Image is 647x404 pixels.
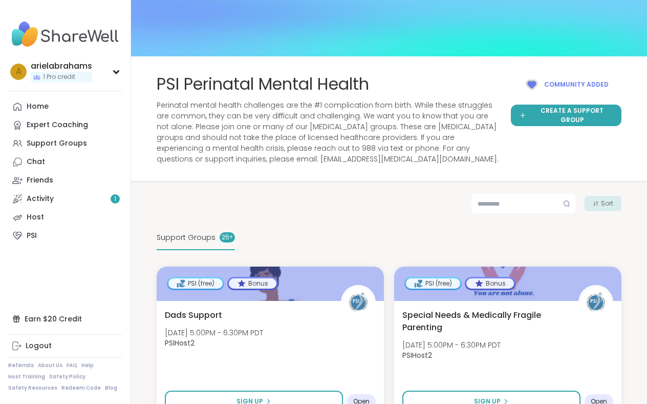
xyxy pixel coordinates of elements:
a: Friends [8,171,122,190]
div: arielabrahams [31,60,92,72]
span: PSI Perinatal Mental Health [157,73,369,96]
div: PSI (free) [406,278,460,289]
span: Community added [544,80,609,89]
pre: + [229,233,233,242]
span: Create a support group [531,106,613,125]
div: Friends [27,175,53,186]
div: Bonus [466,278,514,289]
a: About Us [38,362,62,369]
span: Special Needs & Medically Fragile Parenting [402,309,567,334]
span: [DATE] 5:00PM - 6:30PM PDT [402,340,501,350]
span: Support Groups [157,232,215,243]
span: Dads Support [165,309,222,321]
b: PSIHost2 [402,350,432,360]
a: Home [8,97,122,116]
a: Logout [8,337,122,355]
b: PSIHost2 [165,338,195,348]
div: Earn $20 Credit [8,310,122,328]
div: 25 [220,232,235,243]
span: 1 [114,195,116,204]
a: Host Training [8,373,45,380]
a: Referrals [8,362,34,369]
span: 1 Pro credit [43,73,75,82]
span: [DATE] 5:00PM - 6:30PM PDT [165,328,263,338]
a: Blog [105,385,117,392]
div: Expert Coaching [27,120,88,130]
span: Sort [601,199,613,208]
a: Create a support group [511,105,621,126]
span: Perinatal mental health challenges are the #1 complication from birth. While these struggles are ... [157,100,499,165]
img: PSIHost2 [342,287,374,318]
a: Help [81,362,94,369]
div: Support Groups [27,138,87,149]
a: Safety Policy [49,373,85,380]
a: Safety Resources [8,385,57,392]
a: Support Groups [8,134,122,153]
div: PSI (free) [168,278,223,289]
div: Bonus [229,278,276,289]
a: Chat [8,153,122,171]
a: Expert Coaching [8,116,122,134]
a: Activity1 [8,190,122,208]
a: Redeem Code [61,385,101,392]
div: Host [27,212,44,223]
img: PSIHost2 [580,287,612,318]
div: Chat [27,157,45,167]
div: PSI [27,231,37,241]
a: PSI [8,227,122,245]
span: a [16,65,21,78]
a: FAQ [67,362,77,369]
div: Logout [26,341,52,351]
img: ShareWell Nav Logo [8,16,122,52]
div: Activity [27,194,54,204]
button: Community added [511,73,621,96]
a: Host [8,208,122,227]
div: Home [27,102,49,112]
